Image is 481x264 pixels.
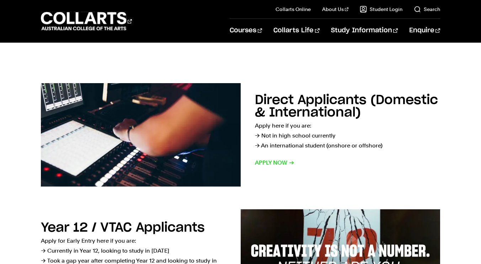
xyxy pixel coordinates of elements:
span: Apply now [255,158,294,168]
a: Collarts Life [273,19,319,42]
a: Courses [230,19,262,42]
div: Go to homepage [41,11,132,31]
a: Search [414,6,440,13]
a: Enquire [409,19,440,42]
a: Collarts Online [276,6,311,13]
a: Student Login [360,6,402,13]
a: About Us [322,6,348,13]
a: Direct Applicants (Domestic & International) Apply here if you are:→ Not in high school currently... [41,83,440,187]
p: Apply here if you are: → Not in high school currently → An international student (onshore or offs... [255,121,440,151]
a: Study Information [331,19,398,42]
h2: Direct Applicants (Domestic & International) [255,94,438,119]
h2: Year 12 / VTAC Applicants [41,221,205,234]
